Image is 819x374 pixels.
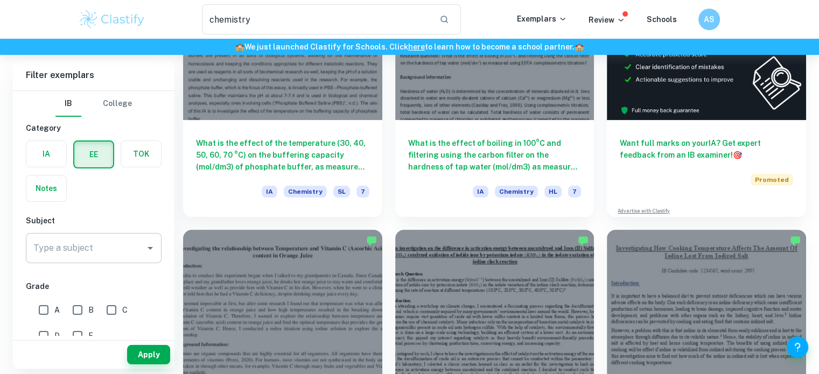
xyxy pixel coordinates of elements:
[408,43,425,51] a: here
[356,186,369,197] span: 7
[703,13,715,25] h6: AS
[333,186,350,197] span: SL
[473,186,488,197] span: IA
[54,330,60,342] span: D
[78,9,146,30] img: Clastify logo
[26,141,66,167] button: IA
[575,43,584,51] span: 🏫
[74,142,113,167] button: EE
[790,235,801,246] img: Marked
[620,137,793,161] h6: Want full marks on your IA ? Get expert feedback from an IB examiner!
[698,9,720,30] button: AS
[121,141,161,167] button: TOK
[55,91,132,117] div: Filter type choice
[13,60,174,90] h6: Filter exemplars
[787,336,808,358] button: Help and Feedback
[54,304,60,316] span: A
[26,175,66,201] button: Notes
[544,186,562,197] span: HL
[284,186,327,197] span: Chemistry
[647,15,677,24] a: Schools
[122,304,128,316] span: C
[88,330,93,342] span: E
[2,41,817,53] h6: We just launched Clastify for Schools. Click to learn how to become a school partner.
[618,207,670,215] a: Advertise with Clastify
[103,91,132,117] button: College
[568,186,581,197] span: 7
[143,241,158,256] button: Open
[262,186,277,197] span: IA
[196,137,369,173] h6: What is the effect of the temperature (30, 40, 50, 60, 70 °C) on the buffering capacity (mol/dm3)...
[55,91,81,117] button: IB
[751,174,793,186] span: Promoted
[578,235,589,246] img: Marked
[26,122,162,134] h6: Category
[202,4,431,34] input: Search for any exemplars...
[88,304,94,316] span: B
[589,14,625,26] p: Review
[26,280,162,292] h6: Grade
[495,186,538,197] span: Chemistry
[235,43,244,51] span: 🏫
[366,235,377,246] img: Marked
[408,137,582,173] h6: What is the effect of boiling in 100°C and filtering using the carbon filter on the hardness of t...
[517,13,567,25] p: Exemplars
[733,151,742,159] span: 🎯
[127,345,170,364] button: Apply
[26,215,162,227] h6: Subject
